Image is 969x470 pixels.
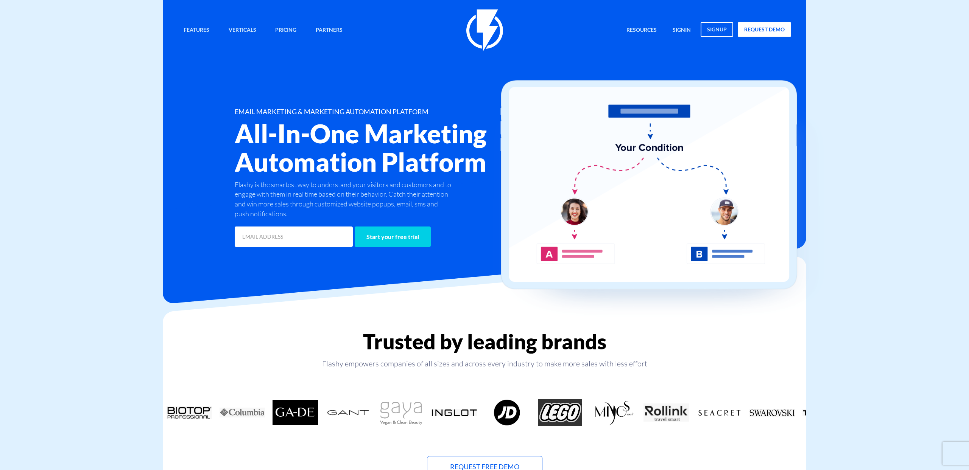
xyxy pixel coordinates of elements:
div: 3 / 18 [216,399,269,426]
div: 14 / 18 [799,399,852,426]
input: EMAIL ADDRESS [235,226,353,247]
a: Pricing [270,22,302,39]
div: 10 / 18 [587,399,640,426]
h2: All-In-One Marketing Automation Platform [235,119,530,176]
a: Features [178,22,215,39]
p: Flashy is the smartest way to understand your visitors and customers and to engage with them in r... [235,180,453,219]
a: Partners [310,22,348,39]
h2: Trusted by leading brands [163,330,806,353]
h1: EMAIL MARKETING & MARKETING AUTOMATION PLATFORM [235,108,530,116]
p: Flashy empowers companies of all sizes and across every industry to make more sales with less effort [163,358,806,369]
div: 11 / 18 [640,399,693,426]
div: 13 / 18 [746,399,799,426]
a: request demo [738,22,791,37]
a: Resources [621,22,662,39]
div: 7 / 18 [428,399,481,426]
div: 8 / 18 [481,399,534,426]
div: 12 / 18 [693,399,746,426]
a: signup [701,22,733,37]
input: Start your free trial [355,226,431,247]
a: signin [667,22,696,39]
a: Verticals [223,22,262,39]
div: 2 / 18 [163,399,216,426]
div: 5 / 18 [322,399,375,426]
div: 6 / 18 [375,399,428,426]
div: 9 / 18 [534,399,587,426]
div: 4 / 18 [269,399,322,426]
